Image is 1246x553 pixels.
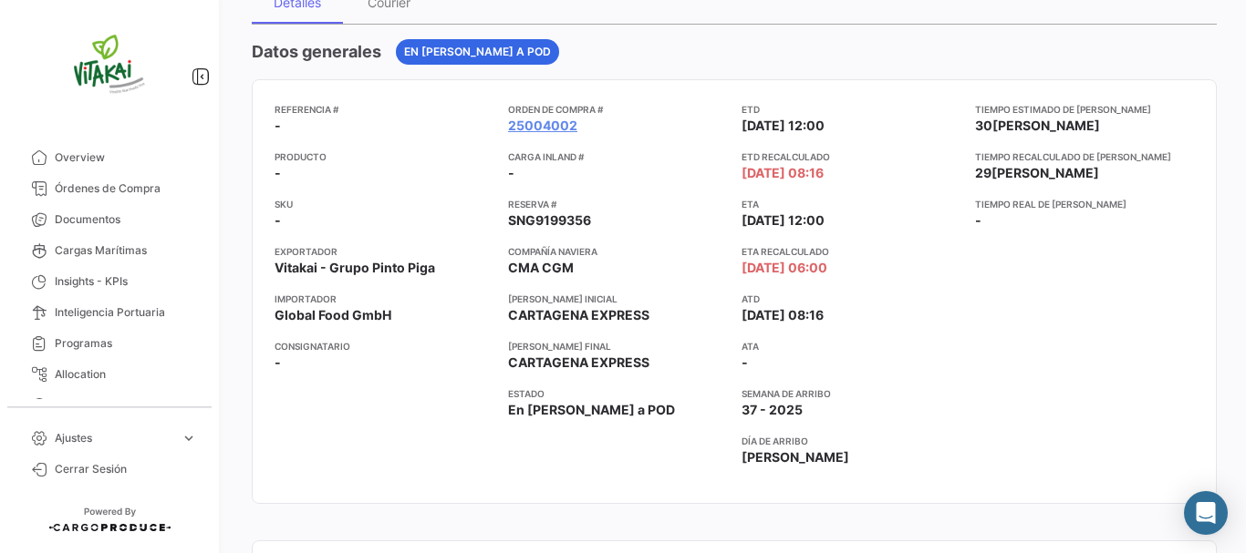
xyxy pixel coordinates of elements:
app-card-info-title: Importador [275,292,493,306]
a: Cargas Marítimas [15,235,204,266]
app-card-info-title: [PERSON_NAME] inicial [508,292,727,306]
app-card-info-title: ATD [742,292,960,306]
span: Órdenes de Compra [55,180,197,197]
span: Documentos [55,211,197,228]
a: Courier [15,390,204,421]
span: Programas [55,335,197,352]
span: Cargas Marítimas [55,242,197,259]
app-card-info-title: [PERSON_NAME] final [508,339,727,353]
span: - [975,212,981,228]
app-card-info-title: Producto [275,149,493,164]
app-card-info-title: Consignatario [275,339,493,353]
app-card-info-title: SKU [275,197,493,211]
a: Programas [15,328,204,359]
span: - [275,353,281,372]
span: Courier [55,397,197,414]
span: Ajustes [55,430,173,446]
span: Insights - KPIs [55,273,197,290]
span: En [PERSON_NAME] a POD [508,401,675,419]
span: [DATE] 12:00 [742,211,825,230]
span: CMA CGM [508,259,574,277]
a: Documentos [15,204,204,235]
span: Vitakai - Grupo Pinto Piga [275,259,435,277]
span: 30 [975,118,992,133]
app-card-info-title: ETD [742,102,960,117]
span: - [508,164,514,182]
span: [DATE] 06:00 [742,259,827,277]
span: Allocation [55,366,197,383]
app-card-info-title: Carga inland # [508,149,727,164]
a: 25004002 [508,117,577,135]
span: - [275,117,281,135]
app-card-info-title: Semana de Arribo [742,386,960,401]
app-card-info-title: Tiempo recalculado de [PERSON_NAME] [975,149,1194,164]
app-card-info-title: Exportador [275,244,493,259]
span: SNG9199356 [508,211,591,230]
span: [DATE] 12:00 [742,117,825,135]
app-card-info-title: Orden de Compra # [508,102,727,117]
app-card-info-title: Tiempo estimado de [PERSON_NAME] [975,102,1194,117]
span: - [742,353,748,372]
span: [DATE] 08:16 [742,306,824,324]
a: Órdenes de Compra [15,173,204,204]
app-card-info-title: Día de Arribo [742,434,960,448]
app-card-info-title: ETA [742,197,960,211]
a: Inteligencia Portuaria [15,297,204,328]
app-card-info-title: Compañía naviera [508,244,727,259]
a: Allocation [15,359,204,390]
app-card-info-title: Reserva # [508,197,727,211]
app-card-info-title: Referencia # [275,102,493,117]
app-card-info-title: ETD Recalculado [742,149,960,164]
span: - [275,164,281,182]
span: Cerrar Sesión [55,461,197,477]
img: vitakai.png [64,22,155,113]
span: 29 [975,165,992,180]
div: Abrir Intercom Messenger [1184,491,1228,535]
span: Inteligencia Portuaria [55,304,197,321]
span: CARTAGENA EXPRESS [508,353,649,372]
span: Global Food GmbH [275,306,391,324]
app-card-info-title: Estado [508,386,727,401]
h4: Datos generales [252,39,381,65]
span: 37 - 2025 [742,401,803,419]
app-card-info-title: Tiempo real de [PERSON_NAME] [975,197,1194,211]
span: En [PERSON_NAME] a POD [404,44,551,60]
app-card-info-title: ETA Recalculado [742,244,960,259]
span: [DATE] 08:16 [742,164,824,182]
span: [PERSON_NAME] [742,448,849,466]
app-card-info-title: ATA [742,339,960,353]
span: [PERSON_NAME] [992,165,1099,180]
span: expand_more [181,430,197,446]
a: Insights - KPIs [15,266,204,297]
span: - [275,211,281,230]
span: [PERSON_NAME] [992,118,1100,133]
a: Overview [15,142,204,173]
span: Overview [55,149,197,166]
span: CARTAGENA EXPRESS [508,306,649,324]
